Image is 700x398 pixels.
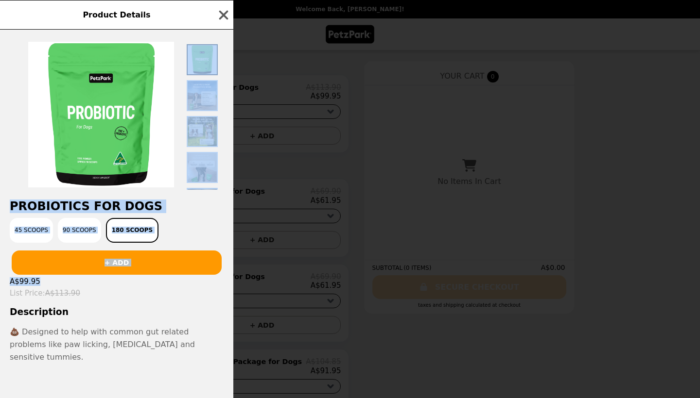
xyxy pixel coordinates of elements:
img: Thumbnail 3 [187,116,218,147]
button: 45 Scoops [10,218,53,243]
span: Product Details [83,10,150,19]
button: 180 Scoops [106,218,159,243]
img: 180 Scoops [28,42,174,187]
button: 90 Scoops [58,218,101,243]
span: 💩 Designed to help with common gut related problems like paw licking, [MEDICAL_DATA] and sensitiv... [10,327,195,361]
span: A$113.90 [45,289,80,298]
img: Thumbnail 4 [187,152,218,183]
img: Thumbnail 2 [187,80,218,111]
button: + ADD [12,250,222,275]
img: Thumbnail 5 [187,188,218,219]
img: Thumbnail 1 [187,44,218,75]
